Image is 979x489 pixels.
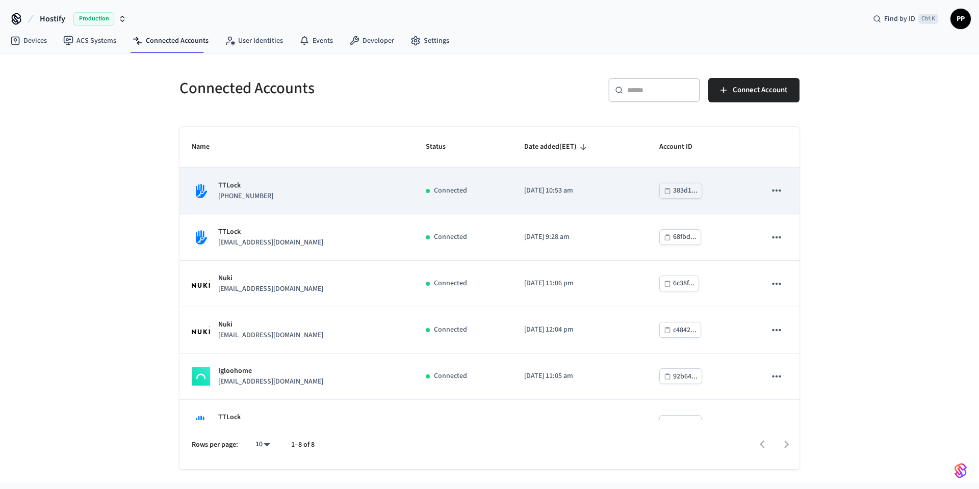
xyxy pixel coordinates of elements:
p: [EMAIL_ADDRESS][DOMAIN_NAME] [218,330,323,341]
p: [EMAIL_ADDRESS][DOMAIN_NAME] [218,237,323,248]
div: 6c38f... [673,277,694,290]
p: [DATE] 10:53 am [524,185,635,196]
span: Name [192,139,223,155]
p: Connected [434,418,467,428]
span: Status [426,139,459,155]
span: Find by ID [884,14,915,24]
p: [DATE] 11:05 am [524,371,635,382]
p: Connected [434,232,467,242]
div: 68fbd... [673,231,697,243]
button: 383d1... [659,183,702,199]
div: 92b64... [673,370,698,383]
span: Hostify [40,13,65,25]
a: Developer [341,32,402,50]
img: Nuki Logo, Square [192,326,210,334]
button: 68fbd... [659,229,701,245]
p: [DATE] 12:04 pm [524,324,635,335]
span: Date added(EET) [524,139,590,155]
p: [DATE] 9:12 pm [524,418,635,428]
span: PP [951,10,970,28]
span: Production [73,12,114,25]
a: User Identities [217,32,291,50]
p: Connected [434,278,467,289]
p: Connected [434,185,467,196]
div: 383d1... [673,184,698,197]
img: igloohome_logo [192,367,210,386]
a: Events [291,32,341,50]
p: Nuki [218,319,323,330]
p: 1–8 of 8 [291,440,315,450]
span: Connect Account [733,84,787,97]
div: c4842... [673,324,697,337]
button: 92b64... [659,368,702,384]
p: Connected [434,324,467,335]
button: c4842... [659,322,701,338]
p: TTLock [218,180,273,191]
img: SeamLogoGradient.69752ec5.svg [955,463,967,479]
p: [PHONE_NUMBER] [218,191,273,202]
p: Connected [434,371,467,382]
h5: Connected Accounts [179,78,483,99]
p: TTLock [218,412,323,423]
img: Nuki Logo, Square [192,280,210,288]
div: Find by IDCtrl K [865,10,946,28]
p: TTLock [218,227,323,237]
button: Connect Account [708,78,800,102]
button: 9456a... [659,415,702,431]
img: TTLock Logo, Square [192,182,210,200]
a: Devices [2,32,55,50]
span: Account ID [659,139,706,155]
a: Connected Accounts [124,32,217,50]
div: 10 [250,437,275,452]
p: [DATE] 11:06 pm [524,278,635,289]
p: [EMAIL_ADDRESS][DOMAIN_NAME] [218,284,323,294]
span: Ctrl K [918,14,938,24]
p: [EMAIL_ADDRESS][DOMAIN_NAME] [218,376,323,387]
p: [DATE] 9:28 am [524,232,635,242]
p: Rows per page: [192,440,238,450]
img: TTLock Logo, Square [192,228,210,247]
a: Settings [402,32,457,50]
p: Nuki [218,273,323,284]
a: ACS Systems [55,32,124,50]
button: PP [950,9,971,29]
button: 6c38f... [659,276,699,291]
p: Igloohome [218,366,323,376]
div: 9456a... [673,417,697,429]
img: TTLock Logo, Square [192,414,210,432]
